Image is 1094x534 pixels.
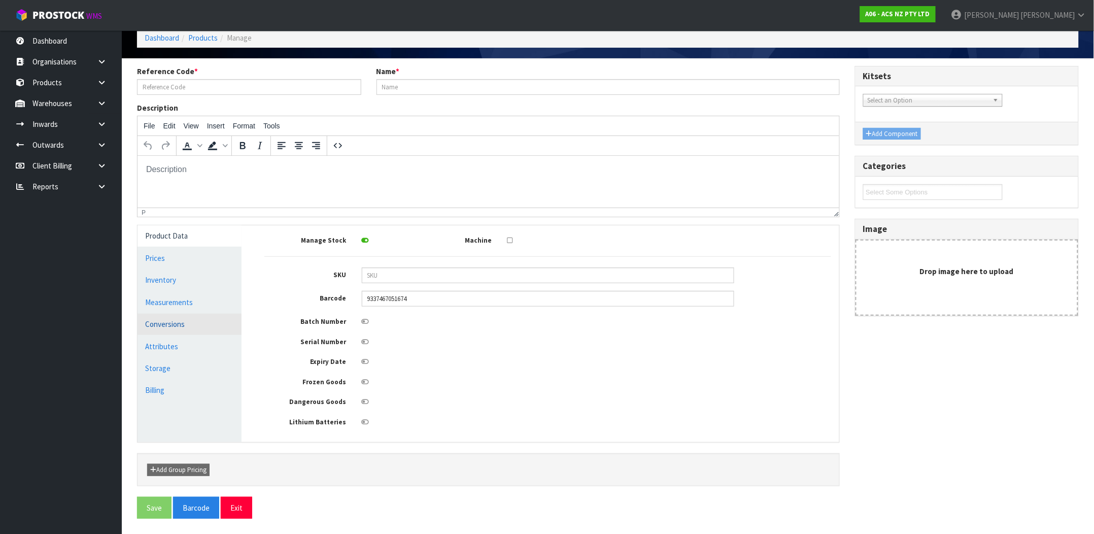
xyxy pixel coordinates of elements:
label: Batch Number [257,314,354,327]
a: A06 - ACS NZ PTY LTD [860,6,936,22]
a: Storage [138,358,242,379]
span: Edit [163,122,176,130]
label: Barcode [257,291,354,304]
button: Redo [157,137,174,154]
button: Bold [234,137,251,154]
label: Expiry Date [257,354,354,367]
a: Product Data [138,225,242,246]
input: SKU [362,268,735,283]
a: Prices [138,248,242,269]
label: Name [377,66,400,77]
span: [PERSON_NAME] [1020,10,1075,20]
button: Barcode [173,497,219,519]
strong: A06 - ACS NZ PTY LTD [866,10,930,18]
label: Manage Stock [257,233,354,246]
span: Format [233,122,255,130]
img: cube-alt.png [15,9,28,21]
div: Background color [204,137,229,154]
button: Undo [140,137,157,154]
a: Dashboard [145,33,179,43]
button: Add Component [863,128,921,140]
span: Manage [227,33,252,43]
label: Machine [402,233,499,246]
span: ProStock [32,9,84,22]
a: Conversions [138,314,242,335]
label: Frozen Goods [257,375,354,387]
iframe: Rich Text Area. Press ALT-0 for help. [138,156,839,208]
strong: Drop image here to upload [920,266,1014,276]
label: Dangerous Goods [257,394,354,407]
h3: Kitsets [863,72,1071,81]
button: Align left [273,137,290,154]
label: Serial Number [257,335,354,347]
a: Attributes [138,336,242,357]
label: Description [137,103,178,113]
span: View [184,122,199,130]
a: Measurements [138,292,242,313]
span: Tools [263,122,280,130]
button: Add Group Pricing [147,464,210,476]
button: Save [137,497,172,519]
label: Lithium Batteries [257,415,354,427]
a: Inventory [138,270,242,290]
button: Exit [221,497,252,519]
label: Reference Code [137,66,198,77]
input: Reference Code [137,79,361,95]
div: Text color [179,137,204,154]
a: Billing [138,380,242,400]
a: Products [188,33,218,43]
small: WMS [86,11,102,21]
input: Name [377,79,840,95]
h3: Image [863,224,1071,234]
button: Source code [329,137,347,154]
span: Insert [207,122,225,130]
span: Select an Option [868,94,989,107]
h3: Categories [863,161,1071,171]
span: File [144,122,155,130]
input: Barcode [362,291,735,307]
div: p [142,209,146,216]
span: [PERSON_NAME] [964,10,1019,20]
button: Align center [290,137,307,154]
button: Italic [251,137,268,154]
button: Align right [307,137,325,154]
div: Resize [831,208,839,217]
label: SKU [257,268,354,280]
